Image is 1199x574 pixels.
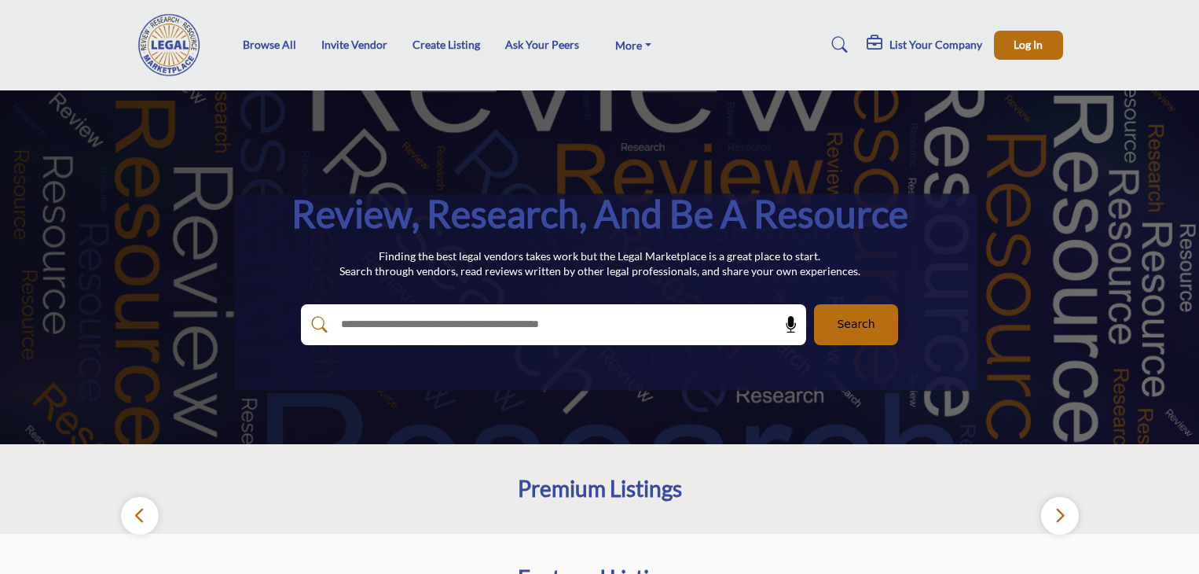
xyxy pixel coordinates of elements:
img: Site Logo [137,13,211,76]
a: More [604,34,662,56]
a: Invite Vendor [321,38,387,51]
a: Browse All [243,38,296,51]
button: Search [814,304,898,345]
h1: Review, Research, and be a Resource [291,189,908,238]
div: List Your Company [867,35,982,54]
h2: Premium Listings [518,476,682,502]
button: Log In [994,31,1063,60]
span: Log In [1014,38,1043,51]
h5: List Your Company [889,38,982,52]
p: Search through vendors, read reviews written by other legal professionals, and share your own exp... [339,263,860,279]
a: Create Listing [412,38,480,51]
a: Ask Your Peers [505,38,579,51]
span: Search [837,316,874,333]
a: Search [816,32,858,57]
p: Finding the best legal vendors takes work but the Legal Marketplace is a great place to start. [339,248,860,264]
